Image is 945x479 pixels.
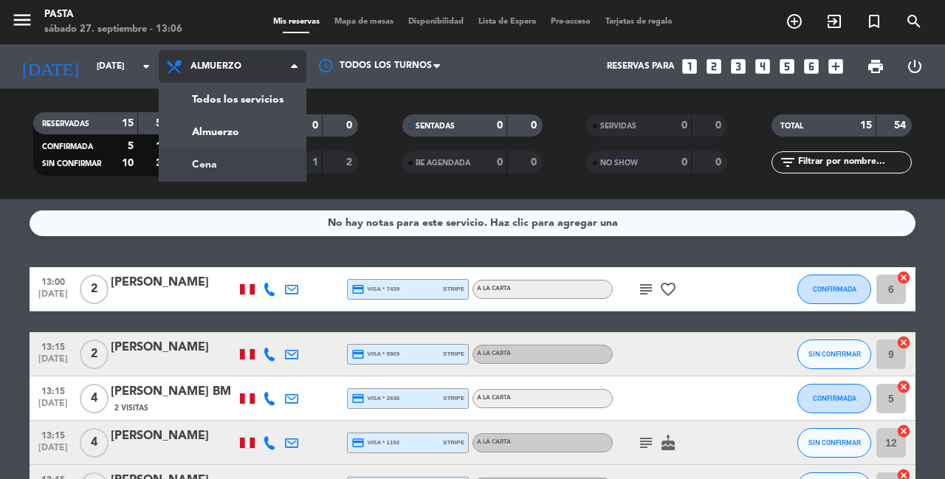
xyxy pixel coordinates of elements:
span: Mapa de mesas [327,18,401,26]
strong: 18 [156,141,171,151]
span: 13:00 [35,272,72,289]
span: SERVIDAS [600,123,636,130]
span: 2 [80,340,109,369]
strong: 0 [715,120,724,131]
i: filter_list [779,154,797,171]
span: Reservas para [607,61,675,72]
button: CONFIRMADA [797,384,871,413]
span: A la carta [477,351,511,356]
strong: 10 [122,158,134,168]
strong: 15 [122,118,134,128]
span: visa * 2636 [351,392,399,405]
div: [PERSON_NAME] BM [111,382,236,402]
span: print [867,58,884,75]
i: turned_in_not [865,13,883,30]
strong: 0 [681,120,687,131]
div: Pasta [44,7,182,22]
strong: 0 [312,120,318,131]
i: cancel [896,335,911,350]
span: 4 [80,384,109,413]
span: 13:15 [35,337,72,354]
span: 2 Visitas [114,402,148,414]
i: arrow_drop_down [137,58,155,75]
i: looks_5 [777,57,797,76]
button: SIN CONFIRMAR [797,340,871,369]
span: [DATE] [35,289,72,306]
span: visa * 7439 [351,283,399,296]
span: 13:15 [35,426,72,443]
span: 13:15 [35,382,72,399]
strong: 1 [312,157,318,168]
strong: 0 [681,157,687,168]
span: SIN CONFIRMAR [808,438,861,447]
span: SENTADAS [416,123,455,130]
strong: 36 [156,158,171,168]
span: CONFIRMADA [813,285,856,293]
span: Pre-acceso [543,18,598,26]
i: subject [637,434,655,452]
i: credit_card [351,348,365,361]
i: looks_two [704,57,724,76]
strong: 5 [128,141,134,151]
strong: 2 [346,157,355,168]
i: cancel [896,270,911,285]
a: Almuerzo [159,116,306,148]
i: looks_6 [802,57,821,76]
strong: 0 [531,120,540,131]
i: looks_4 [753,57,772,76]
i: power_settings_new [906,58,924,75]
strong: 0 [531,157,540,168]
span: 2 [80,275,109,304]
span: NO SHOW [600,159,638,167]
span: A la carta [477,395,511,401]
i: cake [659,434,677,452]
div: [PERSON_NAME] [111,338,236,357]
button: menu [11,9,33,36]
div: No hay notas para este servicio. Haz clic para agregar una [328,215,618,232]
span: Mis reservas [266,18,327,26]
span: SIN CONFIRMAR [42,160,101,168]
strong: 0 [346,120,355,131]
i: menu [11,9,33,31]
input: Filtrar por nombre... [797,154,911,170]
a: Cena [159,148,306,181]
i: credit_card [351,283,365,296]
span: Disponibilidad [401,18,471,26]
span: visa * 1192 [351,436,399,449]
span: TOTAL [780,123,803,130]
i: looks_3 [729,57,748,76]
span: stripe [443,284,464,294]
div: LOG OUT [895,44,934,89]
strong: 0 [715,157,724,168]
i: cancel [896,424,911,438]
i: cancel [896,379,911,394]
strong: 15 [860,120,872,131]
span: [DATE] [35,443,72,460]
strong: 54 [894,120,909,131]
i: credit_card [351,392,365,405]
span: RE AGENDADA [416,159,470,167]
i: credit_card [351,436,365,449]
span: A la carta [477,439,511,445]
div: [PERSON_NAME] [111,273,236,292]
span: 4 [80,428,109,458]
i: looks_one [680,57,699,76]
strong: 54 [156,118,171,128]
span: CONFIRMADA [42,143,93,151]
span: stripe [443,393,464,403]
strong: 0 [497,157,503,168]
i: add_circle_outline [786,13,803,30]
span: stripe [443,349,464,359]
i: favorite_border [659,280,677,298]
button: CONFIRMADA [797,275,871,304]
span: RESERVADAS [42,120,89,128]
a: Todos los servicios [159,83,306,116]
span: visa * 5909 [351,348,399,361]
button: SIN CONFIRMAR [797,428,871,458]
span: [DATE] [35,354,72,371]
i: subject [637,280,655,298]
span: Tarjetas de regalo [598,18,680,26]
div: [PERSON_NAME] [111,427,236,446]
i: search [905,13,923,30]
span: CONFIRMADA [813,394,856,402]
